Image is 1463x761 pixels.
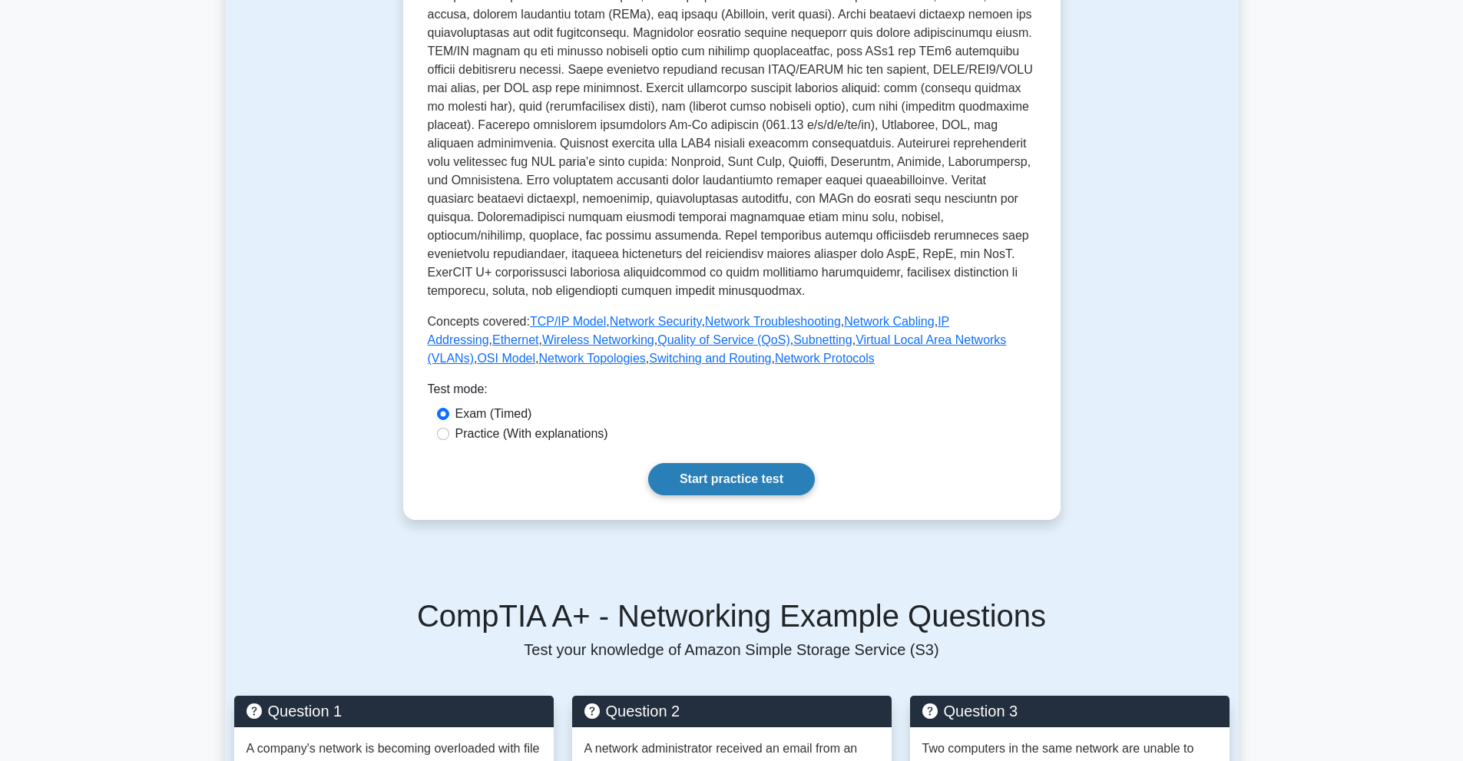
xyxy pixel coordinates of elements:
[610,315,702,328] a: Network Security
[247,702,541,720] h5: Question 1
[492,333,538,346] a: Ethernet
[705,315,841,328] a: Network Troubleshooting
[922,702,1217,720] h5: Question 3
[649,352,771,365] a: Switching and Routing
[428,313,1036,368] p: Concepts covered: , , , , , , , , , , , , ,
[477,352,535,365] a: OSI Model
[793,333,852,346] a: Subnetting
[844,315,934,328] a: Network Cabling
[538,352,645,365] a: Network Topologies
[775,352,875,365] a: Network Protocols
[234,640,1230,659] p: Test your knowledge of Amazon Simple Storage Service (S3)
[234,597,1230,634] h5: CompTIA A+ - Networking Example Questions
[455,425,608,443] label: Practice (With explanations)
[455,405,532,423] label: Exam (Timed)
[428,380,1036,405] div: Test mode:
[648,463,815,495] a: Start practice test
[657,333,790,346] a: Quality of Service (QoS)
[542,333,654,346] a: Wireless Networking
[530,315,606,328] a: TCP/IP Model
[584,702,879,720] h5: Question 2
